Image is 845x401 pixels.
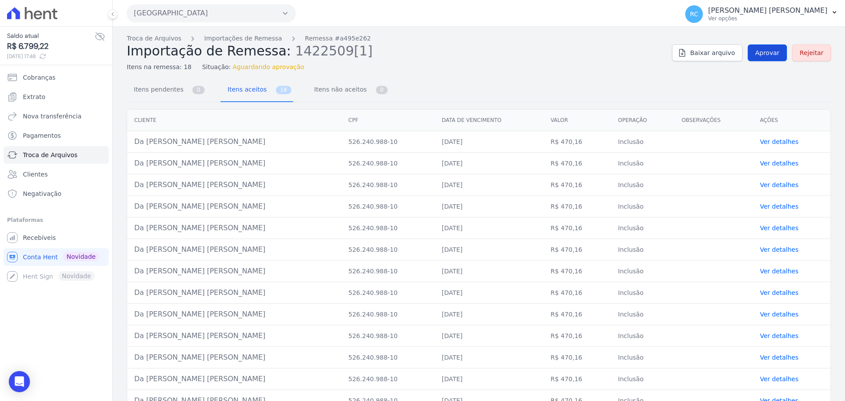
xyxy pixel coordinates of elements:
span: Baixar arquivo [690,48,735,57]
td: Da [PERSON_NAME] [PERSON_NAME] [127,261,342,282]
a: Ver detalhes [760,246,799,253]
a: Negativação [4,185,109,202]
td: [DATE] [435,196,544,217]
td: [DATE] [435,174,544,196]
td: Inclusão [611,217,674,239]
td: 526.240.988-10 [342,347,435,368]
td: Inclusão [611,131,674,153]
td: Da [PERSON_NAME] [PERSON_NAME] [127,196,342,217]
td: 526.240.988-10 [342,261,435,282]
a: Ver detalhes [760,354,799,361]
th: CPF [342,110,435,131]
td: 526.240.988-10 [342,196,435,217]
nav: Tab selector [127,79,389,102]
span: 0 [192,86,205,94]
td: Inclusão [611,368,674,390]
a: Aprovar [748,44,787,61]
span: Nova transferência [23,112,81,121]
span: Pagamentos [23,131,61,140]
span: Itens não aceitos [309,81,368,98]
span: Itens aceitos [222,81,268,98]
td: R$ 470,16 [544,217,611,239]
td: 526.240.988-10 [342,131,435,153]
td: R$ 470,16 [544,304,611,325]
button: RC [PERSON_NAME] [PERSON_NAME] Ver opções [678,2,845,26]
td: R$ 470,16 [544,153,611,174]
a: Itens pendentes 0 [127,79,206,102]
a: Itens não aceitos 0 [307,79,390,102]
td: Inclusão [611,196,674,217]
td: Inclusão [611,325,674,347]
td: 526.240.988-10 [342,325,435,347]
td: Da [PERSON_NAME] [PERSON_NAME] [127,325,342,347]
span: Itens na remessa: 18 [127,63,191,72]
a: Ver detalhes [760,181,799,188]
a: Ver detalhes [760,203,799,210]
td: [DATE] [435,304,544,325]
a: Baixar arquivo [672,44,742,61]
a: Cobranças [4,69,109,86]
th: Operação [611,110,674,131]
span: 0 [376,86,388,94]
a: Pagamentos [4,127,109,144]
td: R$ 470,16 [544,325,611,347]
td: [DATE] [435,131,544,153]
span: Situação: [202,63,231,72]
td: Da [PERSON_NAME] [PERSON_NAME] [127,304,342,325]
div: Plataformas [7,215,105,225]
span: Conta Hent [23,253,58,261]
td: R$ 470,16 [544,368,611,390]
td: Inclusão [611,261,674,282]
span: RC [690,11,698,17]
a: Ver detalhes [760,268,799,275]
span: Troca de Arquivos [23,151,77,159]
a: Ver detalhes [760,138,799,145]
span: Importação de Remessa: [127,43,291,59]
nav: Breadcrumb [127,34,665,43]
a: Importações de Remessa [204,34,282,43]
a: Ver detalhes [760,311,799,318]
td: [DATE] [435,347,544,368]
span: Aguardando aprovação [233,63,305,72]
td: [DATE] [435,239,544,261]
th: Data de vencimento [435,110,544,131]
td: R$ 470,16 [544,239,611,261]
td: Da [PERSON_NAME] [PERSON_NAME] [127,174,342,196]
span: Aprovar [755,48,779,57]
td: 526.240.988-10 [342,174,435,196]
td: R$ 470,16 [544,261,611,282]
td: Inclusão [611,282,674,304]
td: Da [PERSON_NAME] [PERSON_NAME] [127,282,342,304]
p: [PERSON_NAME] [PERSON_NAME] [708,6,827,15]
a: Nova transferência [4,107,109,125]
td: R$ 470,16 [544,196,611,217]
a: Ver detalhes [760,375,799,383]
a: Ver detalhes [760,332,799,339]
a: Remessa #a495e262 [305,34,371,43]
td: 526.240.988-10 [342,153,435,174]
td: Da [PERSON_NAME] [PERSON_NAME] [127,368,342,390]
td: [DATE] [435,325,544,347]
a: Recebíveis [4,229,109,246]
td: Inclusão [611,153,674,174]
span: 18 [276,86,291,94]
span: Novidade [63,252,99,261]
a: Clientes [4,166,109,183]
td: [DATE] [435,261,544,282]
td: [DATE] [435,368,544,390]
td: Da [PERSON_NAME] [PERSON_NAME] [127,153,342,174]
td: [DATE] [435,282,544,304]
td: Inclusão [611,347,674,368]
td: [DATE] [435,217,544,239]
td: 526.240.988-10 [342,239,435,261]
a: Itens aceitos 18 [220,79,293,102]
span: Clientes [23,170,48,179]
span: [DATE] 17:48 [7,52,95,60]
td: R$ 470,16 [544,347,611,368]
th: Cliente [127,110,342,131]
td: Inclusão [611,239,674,261]
td: R$ 470,16 [544,131,611,153]
td: Inclusão [611,174,674,196]
td: R$ 470,16 [544,282,611,304]
a: Ver detalhes [760,160,799,167]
